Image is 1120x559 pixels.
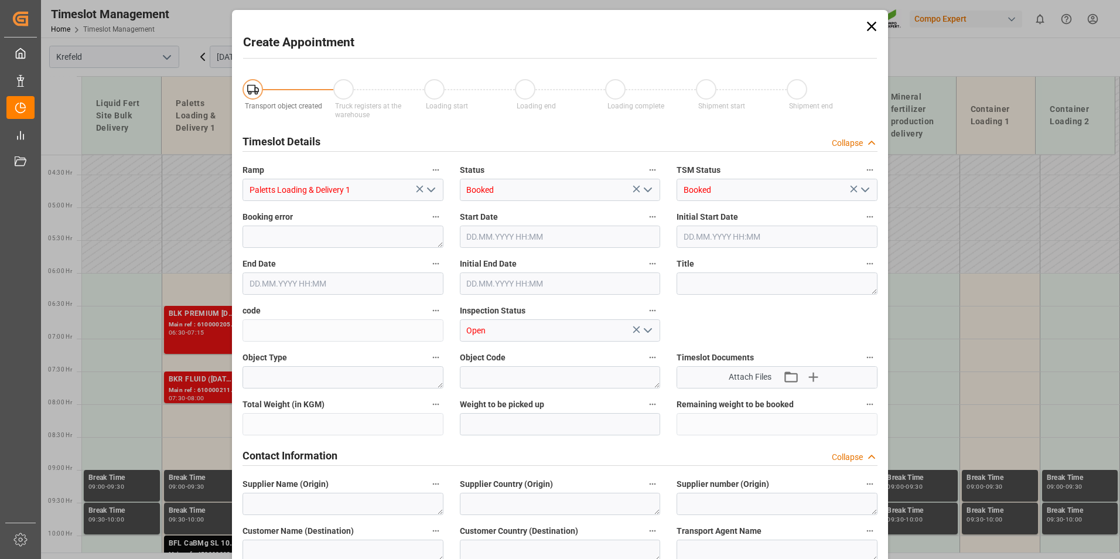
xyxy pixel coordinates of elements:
input: DD.MM.YYYY HH:MM [243,272,443,295]
span: Loading start [426,102,468,110]
h2: Contact Information [243,448,337,463]
button: Title [862,256,877,271]
button: Timeslot Documents [862,350,877,365]
button: Transport Agent Name [862,523,877,538]
span: Weight to be picked up [460,398,544,411]
span: Transport object created [245,102,322,110]
button: Supplier Country (Origin) [645,476,660,492]
button: Weight to be picked up [645,397,660,412]
span: Loading complete [607,102,664,110]
button: Total Weight (in KGM) [428,397,443,412]
input: DD.MM.YYYY HH:MM [460,226,661,248]
button: Customer Country (Destination) [645,523,660,538]
span: Supplier number (Origin) [677,478,769,490]
span: Shipment start [698,102,745,110]
span: Loading end [517,102,556,110]
input: DD.MM.YYYY HH:MM [460,272,661,295]
button: Customer Name (Destination) [428,523,443,538]
div: Collapse [832,137,863,149]
button: Start Date [645,209,660,224]
button: open menu [638,181,656,199]
button: open menu [638,322,656,340]
button: Booking error [428,209,443,224]
button: TSM Status [862,162,877,178]
button: Object Code [645,350,660,365]
button: Object Type [428,350,443,365]
button: Remaining weight to be booked [862,397,877,412]
span: code [243,305,261,317]
span: Inspection Status [460,305,525,317]
span: Initial Start Date [677,211,738,223]
span: Object Type [243,352,287,364]
span: Transport Agent Name [677,525,762,537]
button: code [428,303,443,318]
button: Supplier Name (Origin) [428,476,443,492]
span: Truck registers at the warehouse [335,102,401,119]
input: DD.MM.YYYY HH:MM [677,226,877,248]
h2: Timeslot Details [243,134,320,149]
span: Initial End Date [460,258,517,270]
span: Attach Files [729,371,771,383]
button: Inspection Status [645,303,660,318]
span: Customer Name (Destination) [243,525,354,537]
span: Customer Country (Destination) [460,525,578,537]
span: TSM Status [677,164,721,176]
button: End Date [428,256,443,271]
button: Initial End Date [645,256,660,271]
span: Supplier Country (Origin) [460,478,553,490]
button: Ramp [428,162,443,178]
span: Shipment end [789,102,833,110]
input: Type to search/select [243,179,443,201]
button: Status [645,162,660,178]
button: open menu [855,181,873,199]
button: Initial Start Date [862,209,877,224]
span: Object Code [460,352,506,364]
span: Status [460,164,484,176]
button: open menu [421,181,439,199]
span: Timeslot Documents [677,352,754,364]
span: Supplier Name (Origin) [243,478,329,490]
span: Remaining weight to be booked [677,398,794,411]
span: Total Weight (in KGM) [243,398,325,411]
input: Type to search/select [460,179,661,201]
span: Title [677,258,694,270]
h2: Create Appointment [243,33,354,52]
span: Ramp [243,164,264,176]
span: Start Date [460,211,498,223]
button: Supplier number (Origin) [862,476,877,492]
span: Booking error [243,211,293,223]
span: End Date [243,258,276,270]
div: Collapse [832,451,863,463]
